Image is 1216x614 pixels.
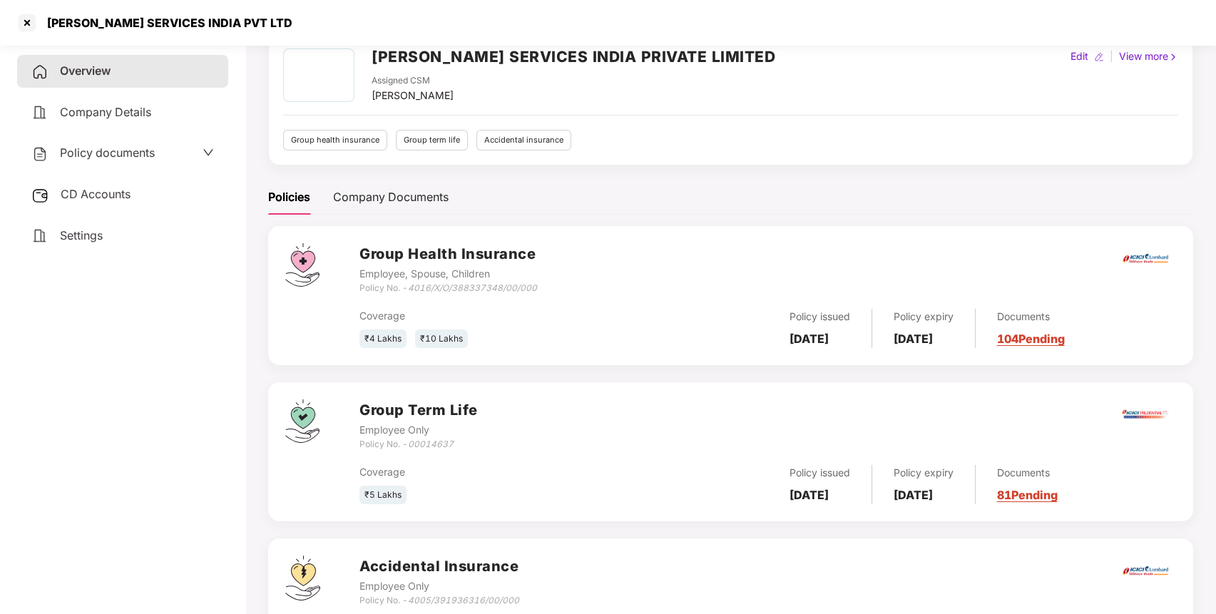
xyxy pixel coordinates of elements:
div: Group term life [396,130,468,150]
span: CD Accounts [61,187,131,201]
img: rightIcon [1168,52,1178,62]
div: Policies [268,188,310,206]
img: icici.png [1120,250,1171,267]
div: Policy expiry [894,465,954,481]
div: ₹4 Lakhs [359,329,407,349]
div: Employee, Spouse, Children [359,266,537,282]
div: Employee Only [359,578,519,594]
div: ₹10 Lakhs [415,329,468,349]
h3: Group Term Life [359,399,478,421]
i: 4005/391936316/00/000 [408,595,519,605]
img: svg+xml;base64,PHN2ZyB4bWxucz0iaHR0cDovL3d3dy53My5vcmcvMjAwMC9zdmciIHdpZHRoPSI0OS4zMjEiIGhlaWdodD... [285,556,320,600]
div: Policy expiry [894,309,954,324]
div: Assigned CSM [372,74,454,88]
img: icici.png [1120,562,1171,580]
div: ₹5 Lakhs [359,486,407,505]
img: svg+xml;base64,PHN2ZyB4bWxucz0iaHR0cDovL3d3dy53My5vcmcvMjAwMC9zdmciIHdpZHRoPSI0Ny43MTQiIGhlaWdodD... [285,399,320,443]
img: iciciprud.png [1120,389,1170,439]
div: Coverage [359,464,632,480]
i: 00014637 [408,439,454,449]
div: Coverage [359,308,632,324]
div: Documents [997,465,1058,481]
b: [DATE] [894,488,933,502]
h3: Accidental Insurance [359,556,519,578]
img: svg+xml;base64,PHN2ZyB3aWR0aD0iMjUiIGhlaWdodD0iMjQiIHZpZXdCb3g9IjAgMCAyNSAyNCIgZmlsbD0ibm9uZSIgeG... [31,187,49,204]
span: Company Details [60,105,151,119]
div: Documents [997,309,1065,324]
span: Policy documents [60,145,155,160]
div: View more [1116,48,1181,64]
img: svg+xml;base64,PHN2ZyB4bWxucz0iaHR0cDovL3d3dy53My5vcmcvMjAwMC9zdmciIHdpZHRoPSIyNCIgaGVpZ2h0PSIyNC... [31,104,48,121]
div: Accidental insurance [476,130,571,150]
img: editIcon [1094,52,1104,62]
a: 81 Pending [997,488,1058,502]
b: [DATE] [894,332,933,346]
div: Policy issued [790,309,850,324]
img: svg+xml;base64,PHN2ZyB4bWxucz0iaHR0cDovL3d3dy53My5vcmcvMjAwMC9zdmciIHdpZHRoPSI0Ny43MTQiIGhlaWdodD... [285,243,320,287]
div: [PERSON_NAME] SERVICES INDIA PVT LTD [39,16,292,30]
div: Policy No. - [359,594,519,608]
i: 4016/X/O/388337348/00/000 [408,282,537,293]
div: | [1107,48,1116,64]
img: svg+xml;base64,PHN2ZyB4bWxucz0iaHR0cDovL3d3dy53My5vcmcvMjAwMC9zdmciIHdpZHRoPSIyNCIgaGVpZ2h0PSIyNC... [31,145,48,163]
h3: Group Health Insurance [359,243,537,265]
div: Group health insurance [283,130,387,150]
div: Edit [1068,48,1091,64]
div: [PERSON_NAME] [372,88,454,103]
span: Settings [60,228,103,242]
img: svg+xml;base64,PHN2ZyB4bWxucz0iaHR0cDovL3d3dy53My5vcmcvMjAwMC9zdmciIHdpZHRoPSIyNCIgaGVpZ2h0PSIyNC... [31,63,48,81]
div: Policy No. - [359,438,478,451]
b: [DATE] [790,332,829,346]
b: [DATE] [790,488,829,502]
span: Overview [60,63,111,78]
h2: [PERSON_NAME] SERVICES INDIA PRIVATE LIMITED [372,45,775,68]
div: Policy No. - [359,282,537,295]
span: down [203,147,214,158]
img: svg+xml;base64,PHN2ZyB4bWxucz0iaHR0cDovL3d3dy53My5vcmcvMjAwMC9zdmciIHdpZHRoPSIyNCIgaGVpZ2h0PSIyNC... [31,227,48,245]
a: 104 Pending [997,332,1065,346]
div: Employee Only [359,422,478,438]
div: Company Documents [333,188,449,206]
div: Policy issued [790,465,850,481]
